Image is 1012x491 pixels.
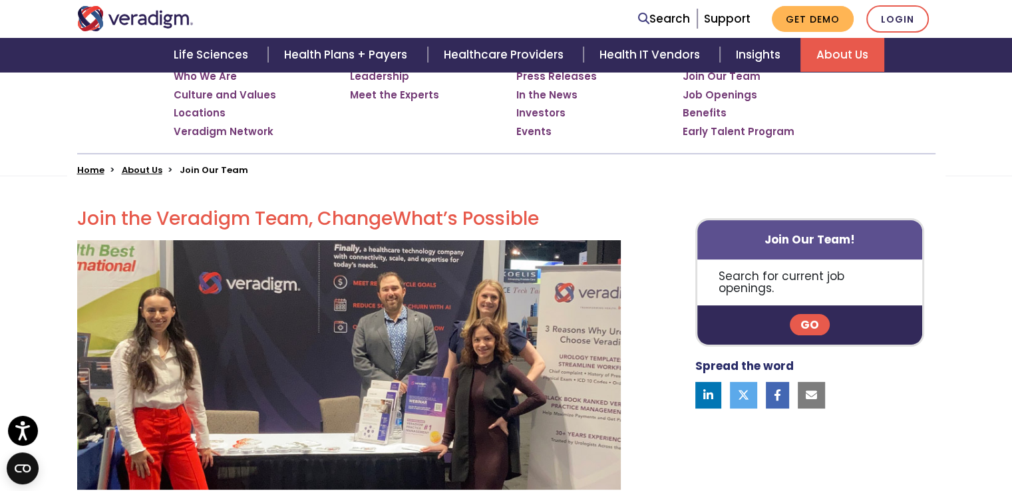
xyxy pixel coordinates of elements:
a: Support [704,11,751,27]
a: Health IT Vendors [584,38,720,72]
a: Search [638,10,690,28]
p: Search for current job openings. [697,259,923,305]
a: Login [866,5,929,33]
a: Early Talent Program [683,125,794,138]
a: Go [790,314,830,335]
span: What’s Possible [393,206,539,232]
a: Life Sciences [158,38,268,72]
img: Veradigm logo [77,6,194,31]
a: Who We Are [174,70,237,83]
strong: Join Our Team! [764,232,855,247]
a: Insights [720,38,800,72]
a: Investors [516,106,566,120]
a: Join Our Team [683,70,760,83]
a: Culture and Values [174,88,276,102]
a: Benefits [683,106,727,120]
a: Job Openings [683,88,757,102]
a: Healthcare Providers [428,38,584,72]
a: Health Plans + Payers [268,38,427,72]
a: Home [77,164,104,176]
a: Leadership [350,70,409,83]
a: In the News [516,88,578,102]
a: About Us [122,164,162,176]
a: Veradigm Network [174,125,273,138]
h2: Join the Veradigm Team, Change [77,208,621,230]
button: Open CMP widget [7,452,39,484]
a: Events [516,125,552,138]
strong: Spread the word [695,358,794,374]
a: Get Demo [772,6,854,32]
a: About Us [800,38,884,72]
a: Meet the Experts [350,88,439,102]
a: Locations [174,106,226,120]
a: Press Releases [516,70,597,83]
